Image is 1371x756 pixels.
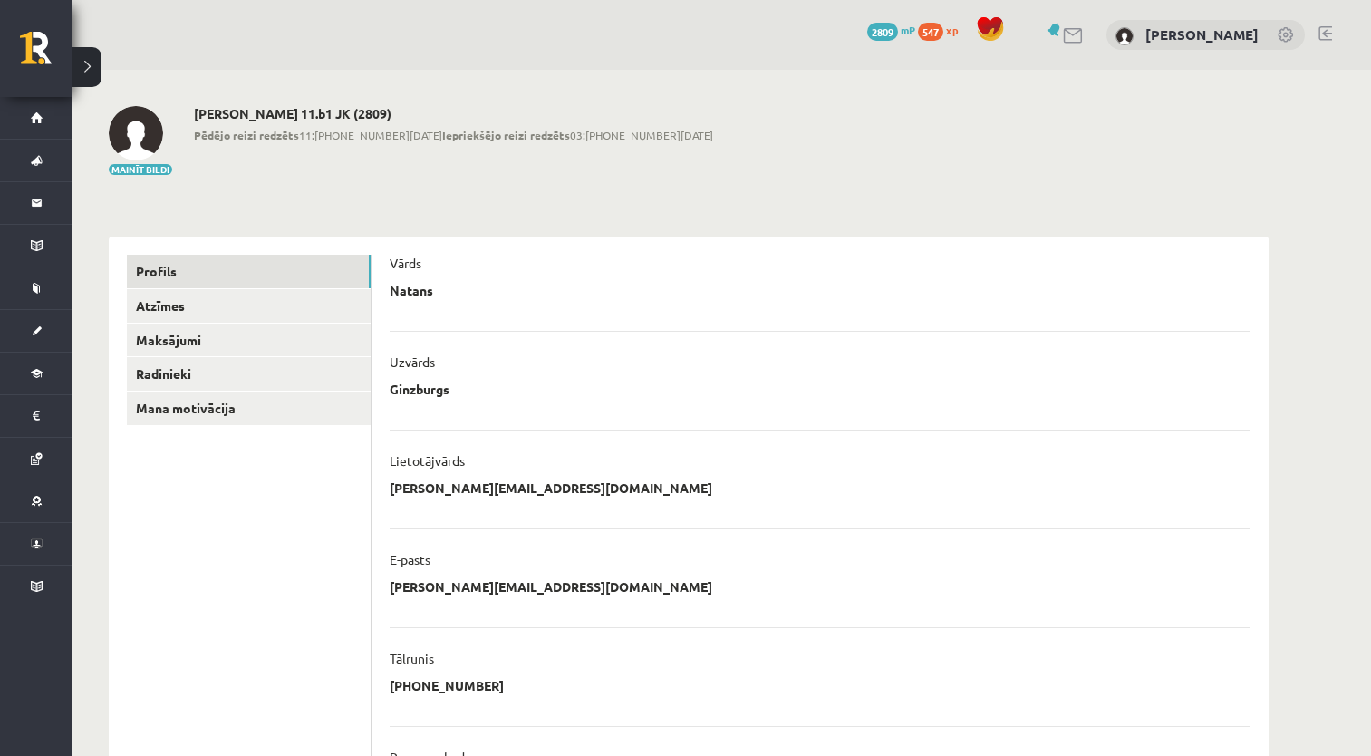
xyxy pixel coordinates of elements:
[20,32,72,77] a: Rīgas 1. Tālmācības vidusskola
[127,324,371,357] a: Maksājumi
[390,282,433,298] p: Natans
[194,127,713,143] span: 11:[PHONE_NUMBER][DATE] 03:[PHONE_NUMBER][DATE]
[390,480,712,496] p: [PERSON_NAME][EMAIL_ADDRESS][DOMAIN_NAME]
[867,23,915,37] a: 2809 mP
[946,23,958,37] span: xp
[867,23,898,41] span: 2809
[127,357,371,391] a: Radinieki
[918,23,967,37] a: 547 xp
[194,106,713,121] h2: [PERSON_NAME] 11.b1 JK (2809)
[127,255,371,288] a: Profils
[390,381,449,397] p: Ginzburgs
[918,23,943,41] span: 547
[390,578,712,595] p: [PERSON_NAME][EMAIL_ADDRESS][DOMAIN_NAME]
[442,128,570,142] b: Iepriekšējo reizi redzēts
[390,677,504,693] p: [PHONE_NUMBER]
[1115,27,1134,45] img: Natans Ginzburgs
[390,551,430,567] p: E-pasts
[390,255,421,271] p: Vārds
[390,650,434,666] p: Tālrunis
[127,289,371,323] a: Atzīmes
[901,23,915,37] span: mP
[109,106,163,160] img: Natans Ginzburgs
[127,392,371,425] a: Mana motivācija
[1145,25,1259,44] a: [PERSON_NAME]
[109,164,172,175] button: Mainīt bildi
[390,354,435,370] p: Uzvārds
[390,452,465,469] p: Lietotājvārds
[194,128,299,142] b: Pēdējo reizi redzēts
